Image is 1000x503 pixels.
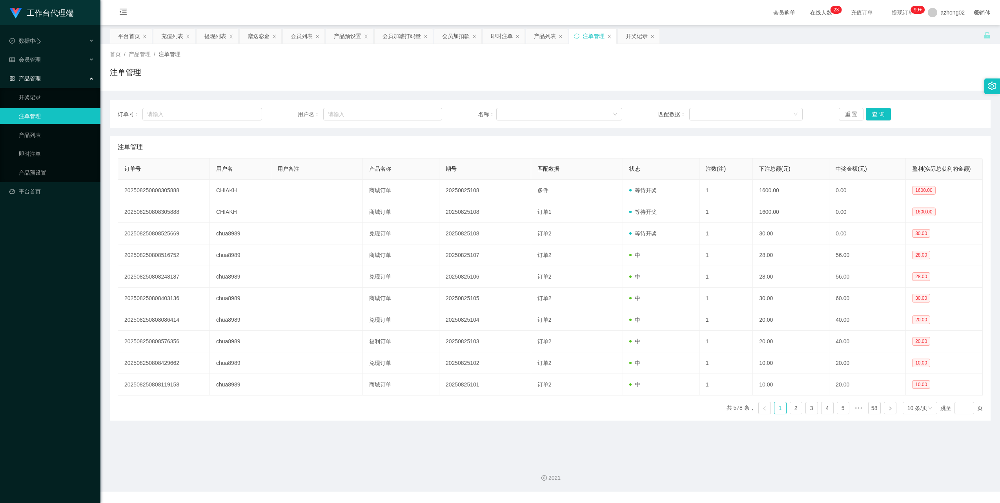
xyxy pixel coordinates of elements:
span: 30.00 [912,294,930,303]
span: 盈利(实际总获利的金额) [912,166,971,172]
i: 图标: close [315,34,320,39]
i: 图标: close [272,34,277,39]
span: 提现订单 [888,10,918,15]
td: 1 [699,331,753,352]
span: 多件 [537,187,548,193]
td: chua8989 [210,223,271,244]
i: 图标: copyright [541,475,547,481]
div: 提现列表 [204,29,226,44]
a: 5 [837,402,849,414]
td: 20.00 [829,352,906,374]
td: 1 [699,266,753,288]
a: 产品列表 [19,127,94,143]
span: 订单号 [124,166,141,172]
a: 2 [790,402,802,414]
span: 28.00 [912,251,930,259]
span: 中 [629,317,640,323]
td: 30.00 [753,223,829,244]
span: 产品管理 [129,51,151,57]
span: 产品名称 [369,166,391,172]
td: 1600.00 [753,201,829,223]
span: 20.00 [912,315,930,324]
i: 图标: menu-fold [110,0,137,26]
a: 58 [869,402,880,414]
a: 工作台代理端 [9,9,74,16]
td: 1 [699,201,753,223]
span: 中 [629,295,640,301]
a: 图标: dashboard平台首页 [9,184,94,199]
i: 图标: appstore-o [9,76,15,81]
span: 用户名： [298,110,323,118]
td: 0.00 [829,180,906,201]
span: 订单2 [537,295,552,301]
input: 请输入 [142,108,262,120]
span: 10.00 [912,380,930,389]
i: 图标: left [762,406,767,411]
span: ••• [852,402,865,414]
td: 兑现订单 [363,223,439,244]
p: 3 [836,6,839,14]
td: 40.00 [829,309,906,331]
td: 1 [699,288,753,309]
td: 0.00 [829,223,906,244]
td: 10.00 [753,374,829,395]
span: 1600.00 [912,186,935,195]
td: 1 [699,352,753,374]
span: 首页 [110,51,121,57]
span: 1600.00 [912,208,935,216]
td: 202508250808248187 [118,266,210,288]
td: 56.00 [829,266,906,288]
i: 图标: check-circle-o [9,38,15,44]
i: 图标: right [888,406,893,411]
i: 图标: close [423,34,428,39]
td: 30.00 [753,288,829,309]
i: 图标: close [186,34,190,39]
td: 202508250808305888 [118,201,210,223]
div: 跳至 页 [940,402,983,414]
td: 商城订单 [363,244,439,266]
td: 商城订单 [363,374,439,395]
span: 匹配数据： [658,110,689,118]
span: 订单1 [537,209,552,215]
td: chua8989 [210,288,271,309]
div: 会员列表 [291,29,313,44]
td: chua8989 [210,374,271,395]
td: chua8989 [210,266,271,288]
span: / [154,51,155,57]
td: 20250825104 [439,309,531,331]
td: 202508250808086414 [118,309,210,331]
i: 图标: down [928,406,933,411]
li: 共 578 条， [727,402,755,414]
h1: 注单管理 [110,66,141,78]
span: 数据中心 [9,38,41,44]
div: 开奖记录 [626,29,648,44]
span: 期号 [446,166,457,172]
span: 订单2 [537,338,552,344]
td: 20250825107 [439,244,531,266]
td: 60.00 [829,288,906,309]
span: 会员管理 [9,56,41,63]
span: 产品管理 [9,75,41,82]
span: 用户名 [216,166,233,172]
span: 充值订单 [847,10,877,15]
i: 图标: unlock [984,32,991,39]
td: 28.00 [753,266,829,288]
h1: 工作台代理端 [27,0,74,26]
sup: 23 [831,6,842,14]
div: 注单管理 [583,29,605,44]
i: 图标: down [793,112,798,117]
td: 兑现订单 [363,309,439,331]
span: 下注总额(元) [759,166,790,172]
td: 20.00 [829,374,906,395]
td: 40.00 [829,331,906,352]
a: 1 [774,402,786,414]
a: 4 [821,402,833,414]
span: 订单2 [537,317,552,323]
i: 图标: close [558,34,563,39]
td: 20.00 [753,309,829,331]
td: 福利订单 [363,331,439,352]
i: 图标: table [9,57,15,62]
li: 上一页 [758,402,771,414]
td: 202508250808119158 [118,374,210,395]
td: 10.00 [753,352,829,374]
